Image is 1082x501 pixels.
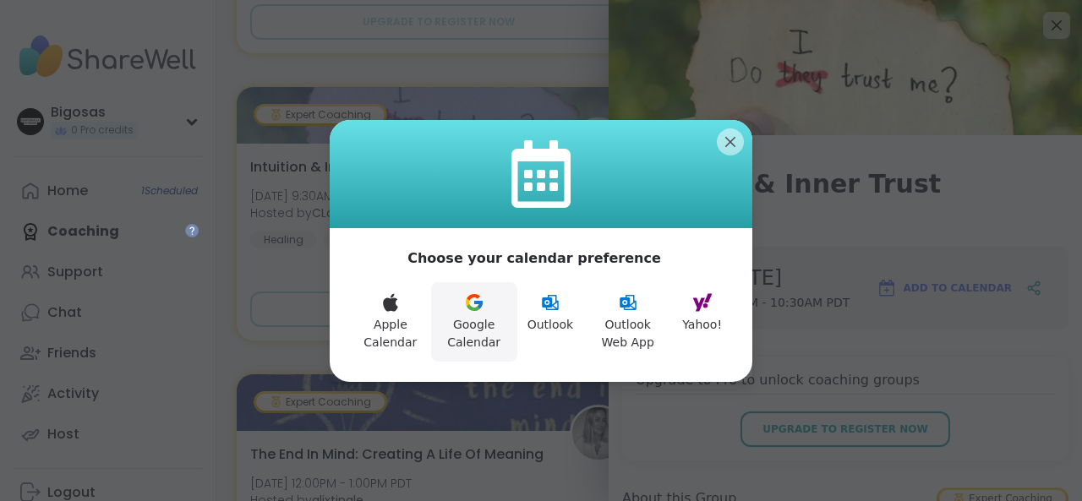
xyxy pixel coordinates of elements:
button: Outlook Web App [583,282,672,362]
button: Apple Calendar [350,282,431,362]
p: Choose your calendar preference [407,248,661,269]
button: Outlook [517,282,584,362]
iframe: Spotlight [185,224,199,237]
button: Yahoo! [672,282,732,362]
button: Google Calendar [431,282,517,362]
